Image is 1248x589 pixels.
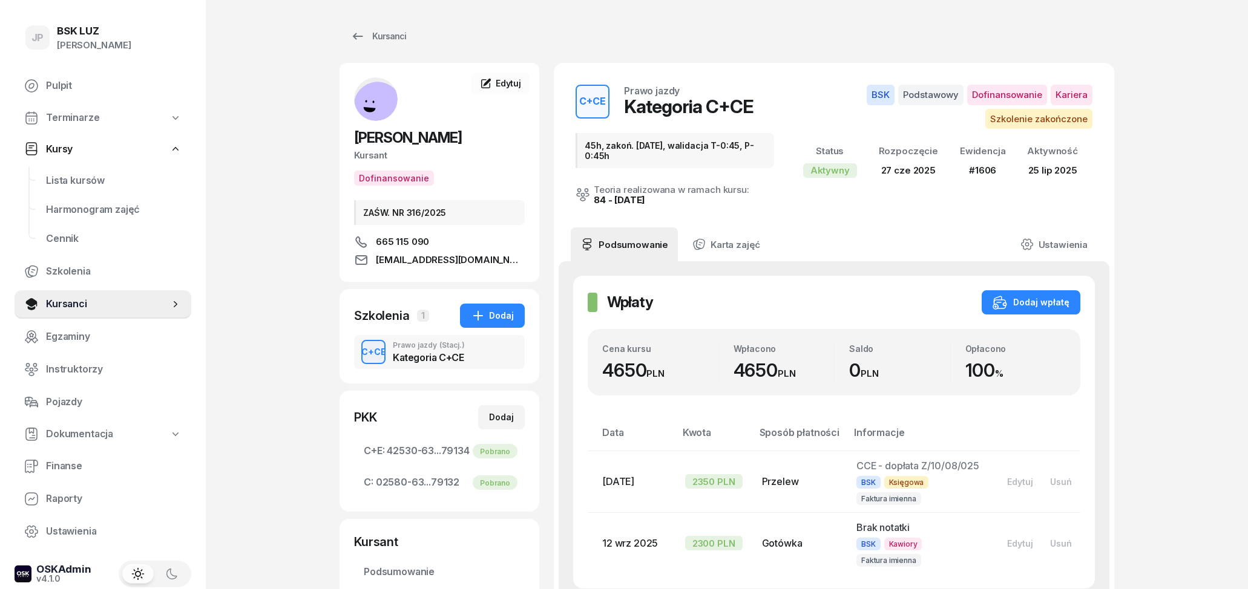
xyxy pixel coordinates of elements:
button: Dodaj [478,405,525,429]
a: [EMAIL_ADDRESS][DOMAIN_NAME] [354,253,525,267]
div: 4650 [734,359,835,382]
div: Gotówka [762,536,837,552]
a: Harmonogram zajęć [36,195,191,224]
button: C+CE [361,340,386,364]
a: Instruktorzy [15,355,191,384]
span: 1 [417,310,429,322]
span: Kawiory [884,538,922,550]
span: Dofinansowanie [967,85,1047,105]
th: Kwota [675,425,752,451]
th: Sposób płatności [752,425,847,451]
a: Terminarze [15,104,191,132]
a: Podsumowanie [354,558,525,587]
a: Pulpit [15,71,191,100]
span: 12 wrz 2025 [602,537,658,549]
div: Teoria realizowana w ramach kursu: [594,185,749,194]
th: Informacje [847,425,989,451]
div: C+CE [356,345,391,360]
div: OSKAdmin [36,564,91,574]
img: logo-xs-dark@2x.png [15,565,31,582]
span: BSK [867,85,895,105]
a: Raporty [15,484,191,513]
div: Prawo jazdy [393,342,465,349]
a: 665 115 090 [354,235,525,249]
span: Terminarze [46,110,99,126]
a: Finanse [15,452,191,481]
button: C+CE [576,85,609,119]
div: Prawo jazdy [624,86,680,96]
div: Edytuj [1007,477,1033,487]
a: Ustawienia [1011,227,1097,261]
span: #1606 [969,164,996,176]
div: Usuń [1050,538,1072,548]
div: Pobrano [473,444,517,458]
div: 2300 PLN [685,536,743,550]
span: BSK [856,476,881,489]
span: CCE - dopłata Z/10/08/025 [856,460,979,472]
div: 25 lip 2025 [1027,163,1078,178]
small: PLN [646,368,665,379]
span: Faktura imienna [856,492,921,505]
div: Kategoria C+CE [624,96,754,117]
span: C: [364,475,373,490]
button: Dodaj [460,304,525,328]
div: 2350 PLN [685,474,743,489]
button: Dofinansowanie [354,171,434,186]
button: Usuń [1042,472,1080,492]
span: Dokumentacja [46,426,113,442]
div: Szkolenia [354,307,410,324]
button: C+CEPrawo jazdy(Stacj.)Kategoria C+CE [354,335,525,369]
div: Kursant [354,533,525,550]
span: Pulpit [46,78,182,94]
span: 27 cze 2025 [881,164,936,176]
span: Edytuj [496,78,521,88]
div: Dodaj [471,308,514,323]
a: C:02580-63...79132Pobrano [354,468,525,497]
span: Szkolenia [46,264,182,279]
small: PLN [778,368,796,379]
div: v4.1.0 [36,574,91,583]
a: 84 - [DATE] [594,194,645,206]
div: Status [803,143,857,159]
a: Szkolenia [15,257,191,286]
span: JP [31,33,44,43]
span: (Stacj.) [439,342,465,349]
span: Podstawowy [898,85,964,105]
div: 45h, zakoń. [DATE], walidacja T-0:45, P-0:45h [576,133,774,168]
span: Kursy [46,142,73,157]
div: Pobrano [473,475,517,490]
span: Instruktorzy [46,362,182,377]
span: Księgowa [884,476,929,489]
a: Pojazdy [15,388,191,417]
div: 0 [849,359,950,382]
span: BSK [856,538,881,550]
div: Dodaj [489,410,514,425]
span: Kariera [1051,85,1092,105]
div: C+CE [574,91,611,112]
span: [DATE] [602,475,634,487]
a: Podsumowanie [571,227,678,261]
div: PKK [354,409,377,426]
span: C+E: [364,443,384,459]
div: Edytuj [1007,538,1033,548]
div: Kategoria C+CE [393,353,465,362]
span: Podsumowanie [364,564,515,580]
span: Faktura imienna [856,554,921,567]
span: Harmonogram zajęć [46,202,182,218]
a: Kursanci [15,290,191,319]
span: Brak notatki [856,521,910,533]
a: Karta zajęć [683,227,770,261]
div: Aktywny [803,163,857,178]
span: Kursanci [46,296,169,312]
div: Kursant [354,148,525,163]
span: Lista kursów [46,173,182,189]
div: Dodaj wpłatę [993,295,1069,310]
a: Edytuj [471,73,530,94]
a: Kursanci [340,24,417,48]
span: Egzaminy [46,329,182,345]
span: 02580-63...79132 [364,475,515,490]
span: 665 115 090 [376,235,429,249]
div: Cena kursu [602,343,718,354]
span: [PERSON_NAME] [354,129,462,146]
div: Opłacono [965,343,1066,354]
